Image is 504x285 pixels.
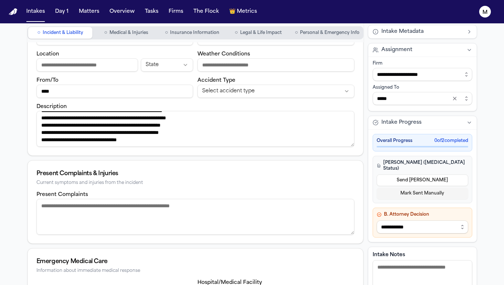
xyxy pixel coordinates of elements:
span: Medical & Injuries [109,30,148,36]
button: Go to Medical & Injuries [94,27,158,39]
button: Clear selection [449,92,461,105]
h4: [PERSON_NAME] ([MEDICAL_DATA] Status) [377,160,468,172]
div: Emergency Medical Care [36,257,354,266]
button: The Flock [191,5,222,18]
span: ○ [165,29,168,36]
label: Present Complaints [36,192,88,197]
span: Personal & Emergency Info [300,30,359,36]
div: Firm [373,61,472,66]
textarea: Incident description [36,111,354,147]
div: Present Complaints & Injuries [36,169,354,178]
div: Current symptoms and injuries from the incident [36,180,354,186]
span: 0 of 2 completed [434,138,468,144]
label: Description [36,104,67,109]
input: Select firm [373,68,472,81]
button: Assignment [368,43,477,57]
button: Go to Incident & Liability [28,27,93,39]
span: Insurance Information [170,30,219,36]
label: Weather Conditions [197,51,250,57]
span: ○ [295,29,298,36]
button: Go to Insurance Information [160,27,224,39]
span: ○ [37,29,40,36]
label: Intake Notes [373,251,472,259]
div: Information about immediate medical response [36,268,354,274]
span: Assignment [381,46,412,54]
button: Intake Progress [368,116,477,129]
button: Intake Metadata [368,25,477,38]
a: Home [9,8,18,15]
input: From/To destination [36,85,193,98]
span: ○ [104,29,107,36]
button: Incident state [141,58,193,72]
button: Go to Legal & Life Impact [226,27,291,39]
button: Overview [107,5,138,18]
button: Day 1 [52,5,72,18]
label: Location [36,51,59,57]
span: Legal & Life Impact [240,30,282,36]
div: Assigned To [373,85,472,90]
label: Accident Type [197,78,235,83]
input: Assign to staff member [373,92,472,105]
button: Mark Sent Manually [377,188,468,199]
button: Intakes [23,5,48,18]
span: ○ [235,29,238,36]
h4: B. Attorney Decision [377,212,468,217]
button: Go to Personal & Emergency Info [292,27,362,39]
button: Matters [76,5,102,18]
button: Send [PERSON_NAME] [377,174,468,186]
span: Intake Metadata [381,28,424,35]
input: Weather conditions [197,58,354,72]
button: Firms [166,5,186,18]
label: From/To [36,78,58,83]
button: crownMetrics [226,5,260,18]
span: Incident & Liability [43,30,83,36]
textarea: Present complaints [36,199,354,235]
span: Intake Progress [381,119,422,126]
span: Overall Progress [377,138,412,144]
button: Tasks [142,5,161,18]
input: Incident location [36,58,138,72]
img: Finch Logo [9,8,18,15]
